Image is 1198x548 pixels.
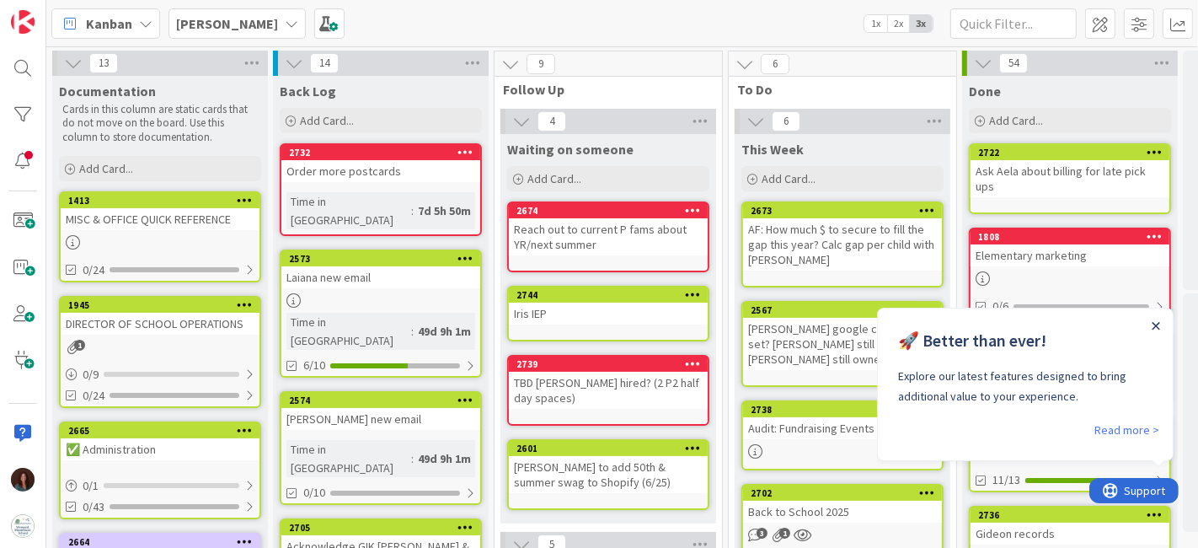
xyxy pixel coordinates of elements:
[509,372,708,409] div: TBD [PERSON_NAME] hired? (2 P2 half day spaces)
[516,205,708,217] div: 2674
[89,53,118,73] span: 13
[971,145,1169,160] div: 2722
[743,486,942,523] div: 2702Back to School 2025
[68,299,259,311] div: 1945
[751,487,942,499] div: 2702
[280,391,482,505] a: 2574[PERSON_NAME] new emailTime in [GEOGRAPHIC_DATA]:49d 9h 1m0/10
[741,201,944,287] a: 2673AF: How much $ to secure to fill the gap this year? Calc gap per child with [PERSON_NAME]
[743,318,942,370] div: [PERSON_NAME] google calendar all set? [PERSON_NAME] still owner E-I; [PERSON_NAME] still owner P1
[503,81,701,98] span: Follow Up
[411,201,414,220] span: :
[280,250,482,378] a: 2573Laiana new emailTime in [GEOGRAPHIC_DATA]:49d 9h 1m6/10
[286,313,411,350] div: Time in [GEOGRAPHIC_DATA]
[509,303,708,325] div: Iris IEP
[59,83,156,99] span: Documentation
[743,203,942,271] div: 2673AF: How much $ to secure to fill the gap this year? Calc gap per child with [PERSON_NAME]
[11,468,35,492] img: RF
[971,160,1169,197] div: Ask Aela about billing for late pick ups
[509,203,708,218] div: 2674
[751,304,942,316] div: 2567
[61,423,259,460] div: 2665✅ Administration
[971,508,1169,545] div: 2736Gideon records
[83,366,99,384] span: 0 / 9
[992,298,1008,315] span: 0/6
[507,286,709,341] a: 2744Iris IEP
[507,439,709,510] a: 2601[PERSON_NAME] to add 50th & summer swag to Shopify (6/25)
[887,15,910,32] span: 2x
[59,296,261,408] a: 1945DIRECTOR OF SCHOOL OPERATIONS0/90/24
[509,441,708,493] div: 2601[PERSON_NAME] to add 50th & summer swag to Shopify (6/25)
[310,53,339,73] span: 14
[414,449,475,468] div: 49d 9h 1m
[286,192,411,229] div: Time in [GEOGRAPHIC_DATA]
[414,201,475,220] div: 7d 5h 50m
[281,251,480,266] div: 2573
[509,441,708,456] div: 2601
[992,471,1020,489] span: 11/13
[68,425,259,437] div: 2665
[978,231,1169,243] div: 1808
[303,357,325,374] span: 6/10
[978,509,1169,521] div: 2736
[281,408,480,430] div: [PERSON_NAME] new email
[300,113,354,128] span: Add Card...
[999,53,1028,73] span: 54
[281,251,480,288] div: 2573Laiana new email
[950,8,1077,39] input: Quick Filter...
[280,143,482,236] a: 2732Order more postcardsTime in [GEOGRAPHIC_DATA]:7d 5h 50m
[509,218,708,255] div: Reach out to current P fams about YR/next summer
[61,423,259,438] div: 2665
[743,203,942,218] div: 2673
[509,287,708,303] div: 2744
[74,340,85,351] span: 1
[762,171,816,186] span: Add Card...
[971,229,1169,266] div: 1808Elementary marketing
[281,520,480,535] div: 2705
[743,402,942,417] div: 2738
[83,477,99,495] span: 0 / 1
[11,514,35,538] img: avatar
[35,3,77,23] span: Support
[743,402,942,439] div: 2738Audit: Fundraising Events Summary
[79,161,133,176] span: Add Card...
[751,205,942,217] div: 2673
[743,303,942,370] div: 2567[PERSON_NAME] google calendar all set? [PERSON_NAME] still owner E-I; [PERSON_NAME] still own...
[989,113,1043,128] span: Add Card...
[537,111,566,132] span: 4
[59,422,261,519] a: 2665✅ Administration0/10/43
[971,244,1169,266] div: Elementary marketing
[61,313,259,335] div: DIRECTOR OF SCHOOL OPERATIONS
[61,298,259,335] div: 1945DIRECTOR OF SCHOOL OPERATIONS
[68,195,259,207] div: 1413
[751,404,942,416] div: 2738
[743,218,942,271] div: AF: How much $ to secure to fill the gap this year? Calc gap per child with [PERSON_NAME]
[971,145,1169,197] div: 2722Ask Aela about billing for late pick ups
[286,440,411,477] div: Time in [GEOGRAPHIC_DATA]
[83,387,104,405] span: 0/24
[414,322,475,341] div: 49d 9h 1m
[516,358,708,370] div: 2739
[61,193,259,230] div: 1413MISC & OFFICE QUICK REFERENCE
[527,171,581,186] span: Add Card...
[280,83,336,99] span: Back Log
[969,143,1171,214] a: 2722Ask Aela about billing for late pick ups
[281,266,480,288] div: Laiana new email
[516,289,708,301] div: 2744
[761,54,789,74] span: 6
[86,13,132,34] span: Kanban
[289,395,480,406] div: 2574
[289,253,480,265] div: 2573
[62,103,258,144] p: Cards in this column are static cards that do not move on the board. Use this column to store doc...
[741,301,944,387] a: 2567[PERSON_NAME] google calendar all set? [PERSON_NAME] still owner E-I; [PERSON_NAME] still own...
[743,501,942,523] div: Back to School 2025
[61,208,259,230] div: MISC & OFFICE QUICK REFERENCE
[527,54,555,74] span: 9
[509,357,708,372] div: 2739
[411,322,414,341] span: :
[281,393,480,430] div: 2574[PERSON_NAME] new email
[281,145,480,182] div: 2732Order more postcards
[971,508,1169,523] div: 2736
[779,528,790,539] span: 1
